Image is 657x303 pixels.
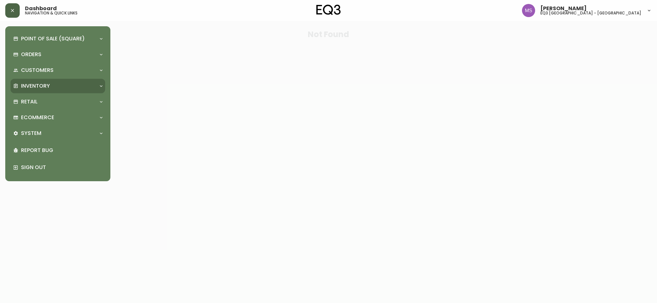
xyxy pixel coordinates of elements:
span: Dashboard [25,6,57,11]
div: Point of Sale (Square) [11,32,105,46]
div: Report Bug [11,142,105,159]
div: Sign Out [11,159,105,176]
div: Ecommerce [11,110,105,125]
div: Orders [11,47,105,62]
div: Retail [11,95,105,109]
span: [PERSON_NAME] [540,6,587,11]
p: Orders [21,51,41,58]
p: Customers [21,67,54,74]
p: System [21,130,41,137]
img: 1b6e43211f6f3cc0b0729c9049b8e7af [522,4,535,17]
p: Point of Sale (Square) [21,35,85,42]
p: Inventory [21,82,50,90]
div: System [11,126,105,141]
p: Report Bug [21,147,102,154]
p: Retail [21,98,37,105]
img: logo [316,5,341,15]
p: Ecommerce [21,114,54,121]
div: Customers [11,63,105,77]
h5: navigation & quick links [25,11,78,15]
h5: eq3 [GEOGRAPHIC_DATA] - [GEOGRAPHIC_DATA] [540,11,641,15]
p: Sign Out [21,164,102,171]
div: Inventory [11,79,105,93]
